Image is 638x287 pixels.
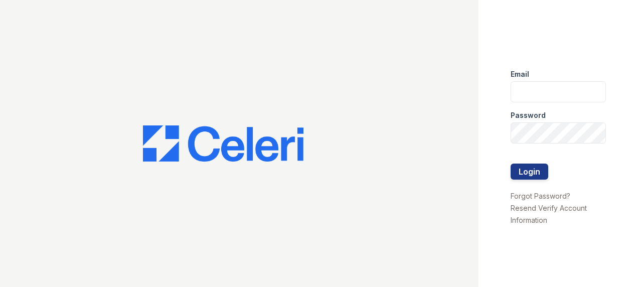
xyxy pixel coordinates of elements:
button: Login [511,164,548,180]
img: CE_Logo_Blue-a8612792a0a2168367f1c8372b55b34899dd931a85d93a1a3d3e32e68fde9ad4.png [143,125,303,162]
label: Password [511,110,546,120]
label: Email [511,69,529,79]
a: Forgot Password? [511,192,570,200]
a: Resend Verify Account Information [511,204,587,224]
